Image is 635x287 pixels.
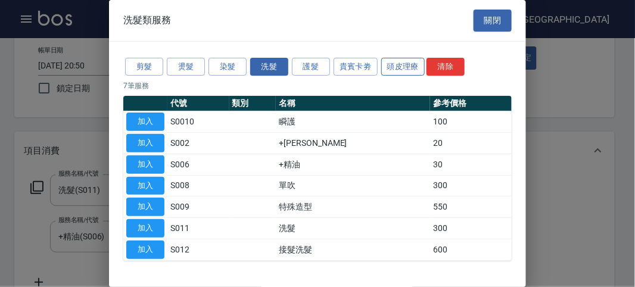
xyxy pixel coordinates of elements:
[474,10,512,32] button: 關閉
[167,196,229,218] td: S009
[430,239,512,260] td: 600
[126,241,164,259] button: 加入
[276,133,430,154] td: +[PERSON_NAME]
[276,239,430,260] td: 接髮洗髮
[276,154,430,175] td: +精油
[123,14,171,26] span: 洗髮類服務
[126,177,164,195] button: 加入
[126,198,164,216] button: 加入
[292,58,330,76] button: 護髮
[276,218,430,239] td: 洗髮
[167,58,205,76] button: 燙髮
[276,175,430,196] td: 單吹
[126,134,164,152] button: 加入
[430,111,512,133] td: 100
[167,111,229,133] td: S0010
[126,219,164,238] button: 加入
[427,58,465,76] button: 清除
[430,175,512,196] td: 300
[208,58,247,76] button: 染髮
[123,80,512,91] p: 7 筆服務
[430,133,512,154] td: 20
[276,111,430,133] td: 瞬護
[276,96,430,111] th: 名稱
[229,96,276,111] th: 類別
[334,58,378,76] button: 貴賓卡劵
[167,96,229,111] th: 代號
[276,196,430,218] td: 特殊造型
[167,154,229,175] td: S006
[430,154,512,175] td: 30
[125,58,163,76] button: 剪髮
[167,239,229,260] td: S012
[381,58,425,76] button: 頭皮理療
[250,58,288,76] button: 洗髮
[167,175,229,196] td: S008
[430,96,512,111] th: 參考價格
[430,196,512,218] td: 550
[167,218,229,239] td: S011
[126,113,164,131] button: 加入
[167,133,229,154] td: S002
[430,218,512,239] td: 300
[126,155,164,174] button: 加入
